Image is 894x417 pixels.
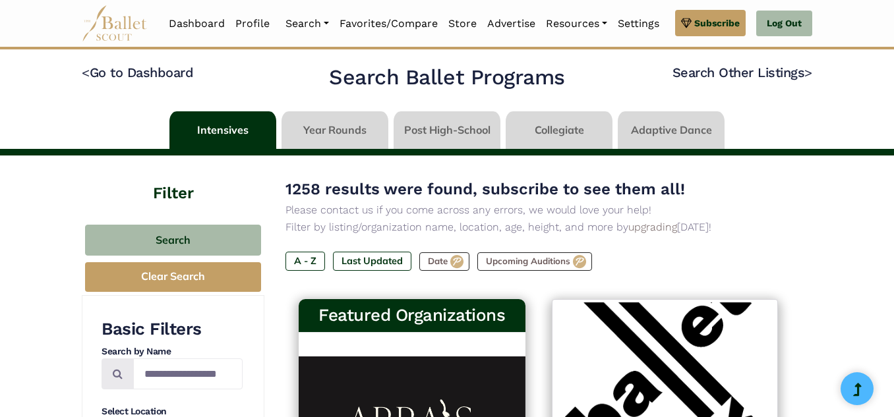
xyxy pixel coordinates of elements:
code: < [82,64,90,80]
code: > [804,64,812,80]
li: Collegiate [503,111,615,149]
input: Search by names... [133,358,243,389]
a: upgrading [628,221,677,233]
a: Search Other Listings> [672,65,812,80]
a: Dashboard [164,10,230,38]
h3: Featured Organizations [309,304,515,327]
p: Filter by listing/organization name, location, age, height, and more by [DATE]! [285,219,791,236]
li: Adaptive Dance [615,111,727,149]
a: Profile [230,10,275,38]
label: Date [419,252,469,271]
a: Store [443,10,482,38]
a: Advertise [482,10,541,38]
span: Subscribe [694,16,740,30]
a: Subscribe [675,10,746,36]
h2: Search Ballet Programs [329,64,564,92]
li: Post High-School [391,111,503,149]
a: Log Out [756,11,812,37]
h4: Filter [82,155,264,205]
a: <Go to Dashboard [82,65,193,80]
img: gem.svg [681,16,692,30]
h3: Basic Filters [102,318,243,341]
a: Search [280,10,334,38]
li: Year Rounds [279,111,391,149]
label: Upcoming Auditions [477,252,592,271]
span: 1258 results were found, subscribe to see them all! [285,180,685,198]
li: Intensives [167,111,279,149]
label: A - Z [285,252,325,270]
button: Clear Search [85,262,261,292]
button: Search [85,225,261,256]
h4: Search by Name [102,345,243,358]
p: Please contact us if you come across any errors, we would love your help! [285,202,791,219]
a: Resources [541,10,612,38]
label: Last Updated [333,252,411,270]
a: Settings [612,10,665,38]
a: Favorites/Compare [334,10,443,38]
